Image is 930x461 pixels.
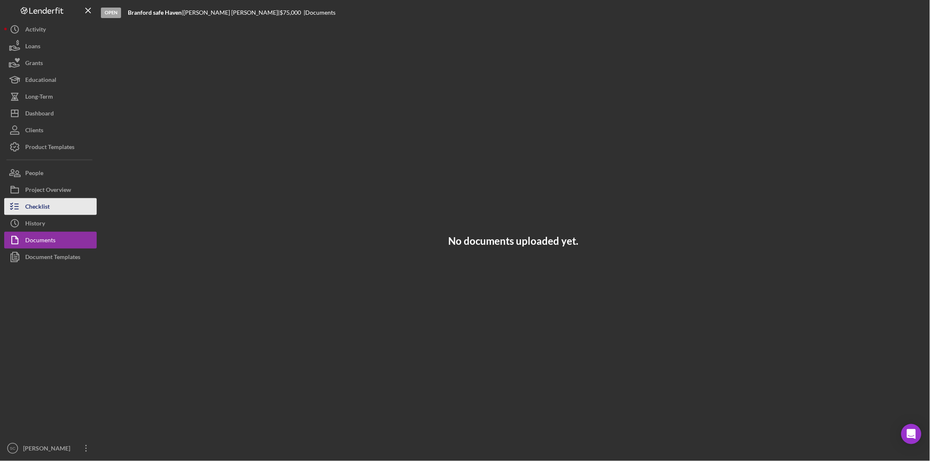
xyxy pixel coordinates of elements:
[25,232,55,251] div: Documents
[128,9,183,16] div: |
[4,181,97,198] button: Project Overview
[4,165,97,181] button: People
[183,9,280,16] div: [PERSON_NAME] [PERSON_NAME] |
[4,88,97,105] button: Long-Term
[4,232,97,249] button: Documents
[25,198,50,217] div: Checklist
[128,9,182,16] b: Branford safe Haven
[4,122,97,139] button: Clients
[25,181,71,200] div: Project Overview
[25,139,74,157] div: Product Templates
[4,38,97,55] button: Loans
[25,249,80,267] div: Document Templates
[21,440,76,459] div: [PERSON_NAME]
[4,215,97,232] button: History
[25,215,45,234] div: History
[10,446,15,451] text: SC
[901,424,922,444] div: Open Intercom Messenger
[4,105,97,122] button: Dashboard
[25,122,43,141] div: Clients
[449,235,579,247] h3: No documents uploaded yet.
[25,105,54,124] div: Dashboard
[101,8,121,18] div: Open
[4,139,97,155] button: Product Templates
[4,198,97,215] button: Checklist
[25,38,40,57] div: Loans
[25,71,56,90] div: Educational
[4,440,97,457] button: SC[PERSON_NAME]
[25,21,46,40] div: Activity
[25,165,43,183] div: People
[4,249,97,265] button: Document Templates
[4,55,97,71] button: Grants
[304,9,336,16] div: | Documents
[25,55,43,73] div: Grants
[4,21,97,38] button: Activity
[4,71,97,88] button: Educational
[25,88,53,107] div: Long-Term
[280,9,301,16] span: $75,000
